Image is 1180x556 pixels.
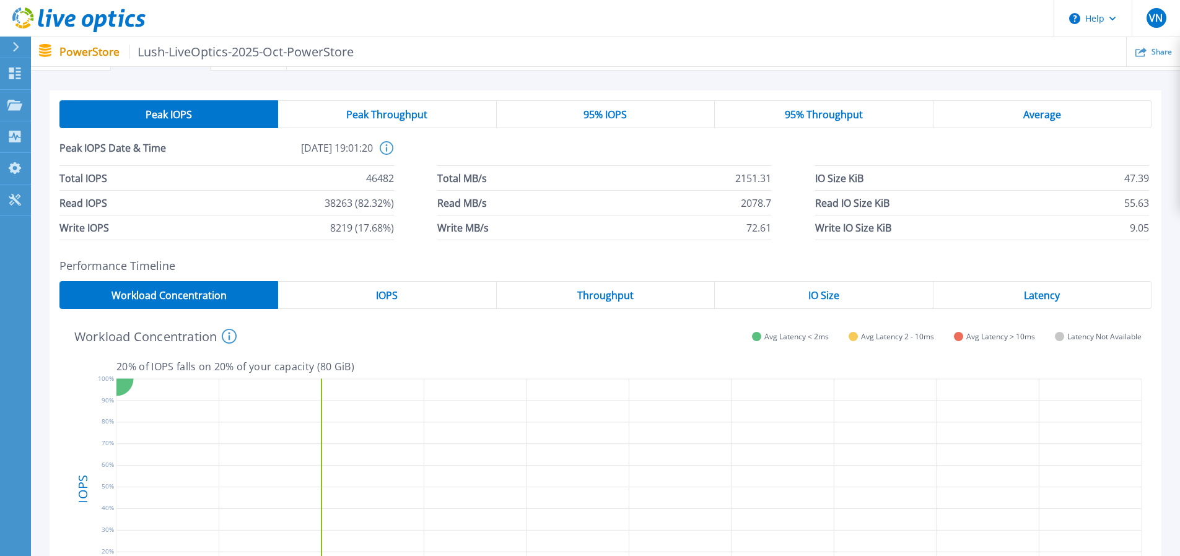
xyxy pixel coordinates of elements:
[330,215,394,240] span: 8219 (17.68%)
[815,215,891,240] span: Write IO Size KiB
[59,45,354,59] p: PowerStore
[741,191,771,215] span: 2078.7
[437,166,487,190] span: Total MB/s
[785,110,863,119] span: 95% Throughput
[102,482,114,490] text: 50%
[59,259,1152,272] h2: Performance Timeline
[74,329,237,344] h4: Workload Concentration
[1023,110,1061,119] span: Average
[346,110,427,119] span: Peak Throughput
[102,395,114,404] text: 90%
[1130,215,1149,240] span: 9.05
[746,215,771,240] span: 72.61
[808,290,839,300] span: IO Size
[59,166,107,190] span: Total IOPS
[102,547,114,555] text: 20%
[815,191,889,215] span: Read IO Size KiB
[59,215,109,240] span: Write IOPS
[111,290,227,300] span: Workload Concentration
[1124,191,1149,215] span: 55.63
[325,191,394,215] span: 38263 (82.32%)
[216,141,373,165] span: [DATE] 19:01:20
[77,442,89,535] h4: IOPS
[366,166,394,190] span: 46482
[98,373,114,382] text: 100%
[102,525,114,534] text: 30%
[966,332,1035,341] span: Avg Latency > 10ms
[1152,48,1172,56] span: Share
[815,166,863,190] span: IO Size KiB
[102,438,114,447] text: 70%
[861,332,934,341] span: Avg Latency 2 - 10ms
[129,45,354,59] span: Lush-LiveOptics-2025-Oct-PowerStore
[735,166,771,190] span: 2151.31
[437,191,487,215] span: Read MB/s
[583,110,627,119] span: 95% IOPS
[1024,290,1060,300] span: Latency
[577,290,634,300] span: Throughput
[146,110,192,119] span: Peak IOPS
[376,290,398,300] span: IOPS
[116,361,1142,372] p: 20 % of IOPS falls on 20 % of your capacity ( 80 GiB )
[1149,13,1163,23] span: VN
[59,141,216,165] span: Peak IOPS Date & Time
[102,417,114,425] text: 80%
[102,503,114,512] text: 40%
[59,191,107,215] span: Read IOPS
[1067,332,1142,341] span: Latency Not Available
[764,332,829,341] span: Avg Latency < 2ms
[437,215,489,240] span: Write MB/s
[102,460,114,469] text: 60%
[1124,166,1149,190] span: 47.39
